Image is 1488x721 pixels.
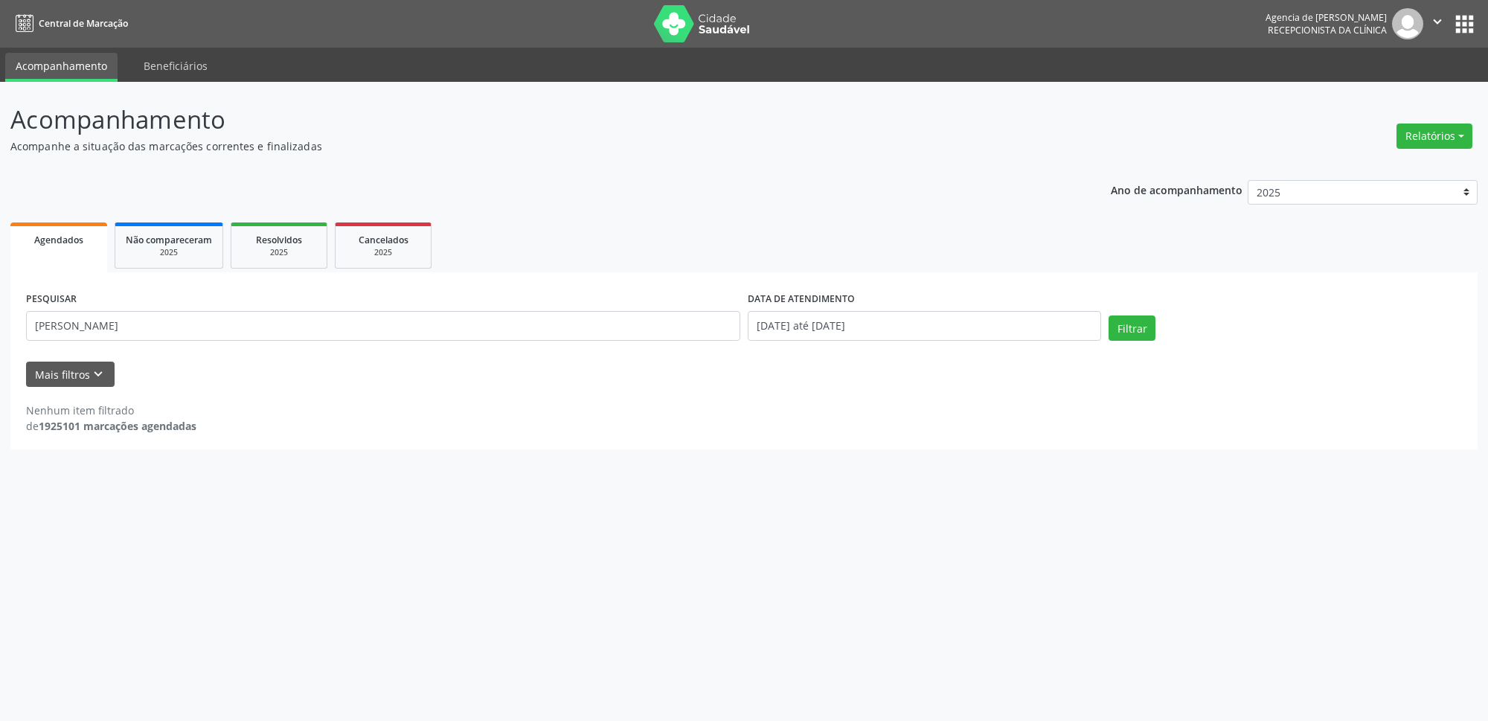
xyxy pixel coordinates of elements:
p: Acompanhe a situação das marcações correntes e finalizadas [10,138,1037,154]
div: Agencia de [PERSON_NAME] [1266,11,1387,24]
span: Resolvidos [256,234,302,246]
a: Beneficiários [133,53,218,79]
span: Não compareceram [126,234,212,246]
i:  [1429,13,1446,30]
p: Ano de acompanhamento [1111,180,1242,199]
p: Acompanhamento [10,101,1037,138]
img: img [1392,8,1423,39]
a: Acompanhamento [5,53,118,82]
button: Relatórios [1396,124,1472,149]
strong: 1925101 marcações agendadas [39,419,196,433]
span: Agendados [34,234,83,246]
div: 2025 [126,247,212,258]
div: 2025 [242,247,316,258]
input: Nome, código do beneficiário ou CPF [26,311,740,341]
input: Selecione um intervalo [748,311,1101,341]
button: apps [1452,11,1478,37]
label: DATA DE ATENDIMENTO [748,288,855,311]
label: PESQUISAR [26,288,77,311]
span: Recepcionista da clínica [1268,24,1387,36]
span: Cancelados [359,234,408,246]
button:  [1423,8,1452,39]
div: de [26,418,196,434]
div: 2025 [346,247,420,258]
i: keyboard_arrow_down [90,366,106,382]
button: Filtrar [1109,315,1155,341]
div: Nenhum item filtrado [26,403,196,418]
a: Central de Marcação [10,11,128,36]
span: Central de Marcação [39,17,128,30]
button: Mais filtroskeyboard_arrow_down [26,362,115,388]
